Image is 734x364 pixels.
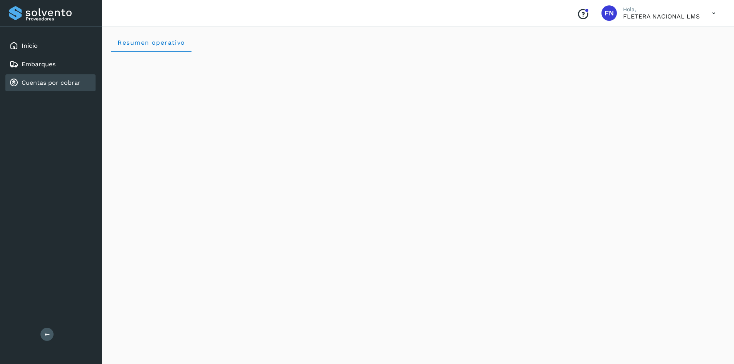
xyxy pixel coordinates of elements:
a: Embarques [22,60,55,68]
div: Cuentas por cobrar [5,74,96,91]
a: Cuentas por cobrar [22,79,81,86]
a: Inicio [22,42,38,49]
div: Embarques [5,56,96,73]
p: FLETERA NACIONAL LMS [623,13,700,20]
p: Proveedores [26,16,92,22]
div: Inicio [5,37,96,54]
p: Hola, [623,6,700,13]
span: Resumen operativo [117,39,185,46]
